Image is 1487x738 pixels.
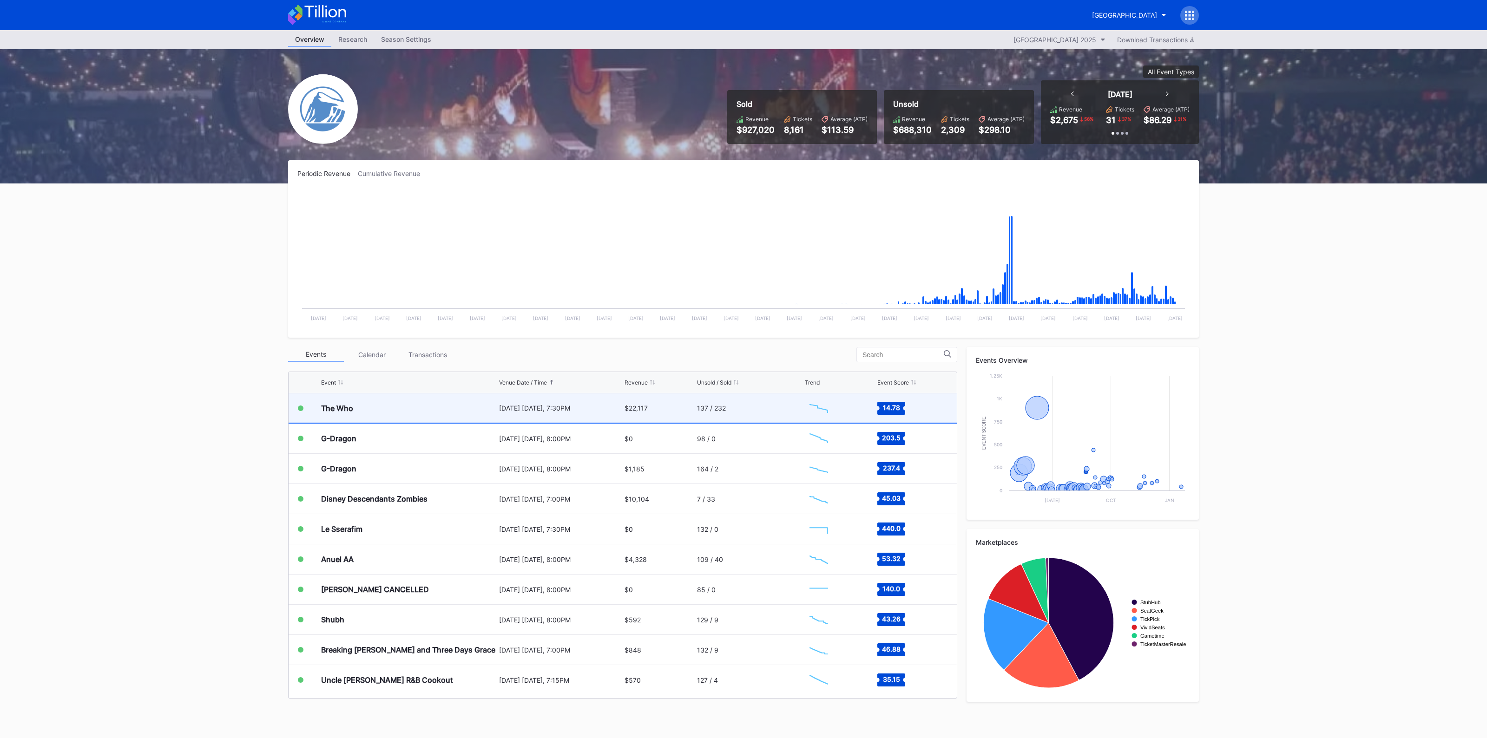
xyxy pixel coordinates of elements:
[625,586,633,594] div: $0
[697,404,726,412] div: 137 / 232
[297,189,1190,328] svg: Chart title
[321,494,428,503] div: Disney Descendants Zombies
[697,616,718,624] div: 129 / 9
[1050,115,1078,125] div: $2,675
[805,638,833,661] svg: Chart title
[438,315,453,321] text: [DATE]
[321,555,354,564] div: Anuel AA
[805,487,833,510] svg: Chart title
[288,74,358,144] img: Devils-Logo.png
[288,347,344,362] div: Events
[882,464,900,472] text: 237.4
[1112,33,1199,46] button: Download Transactions
[565,315,580,321] text: [DATE]
[1009,33,1110,46] button: [GEOGRAPHIC_DATA] 2025
[1009,315,1024,321] text: [DATE]
[805,457,833,480] svg: Chart title
[625,646,641,654] div: $848
[1085,7,1173,24] button: [GEOGRAPHIC_DATA]
[499,435,622,443] div: [DATE] [DATE], 8:00PM
[990,373,1002,379] text: 1.25k
[1072,315,1088,321] text: [DATE]
[625,379,648,386] div: Revenue
[374,33,438,46] div: Season Settings
[1140,600,1161,605] text: StubHub
[697,676,718,684] div: 127 / 4
[976,553,1190,692] svg: Chart title
[994,464,1002,470] text: 250
[697,379,731,386] div: Unsold / Sold
[499,555,622,563] div: [DATE] [DATE], 8:00PM
[625,616,641,624] div: $592
[1000,488,1002,493] text: 0
[625,525,633,533] div: $0
[1136,315,1151,321] text: [DATE]
[893,125,932,135] div: $688,310
[976,538,1190,546] div: Marketplaces
[805,427,833,450] svg: Chart title
[311,315,326,321] text: [DATE]
[830,116,868,123] div: Average (ATP)
[499,586,622,594] div: [DATE] [DATE], 8:00PM
[625,495,649,503] div: $10,104
[499,404,622,412] div: [DATE] [DATE], 7:30PM
[1152,106,1190,113] div: Average (ATP)
[755,315,770,321] text: [DATE]
[697,495,715,503] div: 7 / 33
[882,555,901,562] text: 53.32
[805,397,833,420] svg: Chart title
[882,315,897,321] text: [DATE]
[321,404,353,413] div: The Who
[321,645,495,654] div: Breaking [PERSON_NAME] and Three Days Grace
[499,379,547,386] div: Venue Date / Time
[882,434,901,442] text: 203.5
[1140,641,1186,647] text: TicketMasterResale
[1148,68,1194,76] div: All Event Types
[1121,115,1132,123] div: 37 %
[321,675,453,685] div: Uncle [PERSON_NAME] R&B Cookout
[882,585,900,593] text: 140.0
[882,494,901,502] text: 45.03
[994,419,1002,425] text: 750
[882,524,901,532] text: 440.0
[501,315,517,321] text: [DATE]
[787,315,802,321] text: [DATE]
[628,315,644,321] text: [DATE]
[1083,115,1094,123] div: 56 %
[877,379,909,386] div: Event Score
[321,524,362,534] div: Le Sserafim
[1045,497,1060,503] text: [DATE]
[288,33,331,47] div: Overview
[499,465,622,473] div: [DATE] [DATE], 8:00PM
[625,555,647,563] div: $4,328
[818,315,834,321] text: [DATE]
[1092,11,1157,19] div: [GEOGRAPHIC_DATA]
[946,315,961,321] text: [DATE]
[994,442,1002,447] text: 500
[297,170,358,177] div: Periodic Revenue
[745,116,769,123] div: Revenue
[692,315,707,321] text: [DATE]
[1104,315,1119,321] text: [DATE]
[882,403,900,411] text: 14.78
[882,645,901,653] text: 46.88
[1108,90,1132,99] div: [DATE]
[1165,497,1174,503] text: Jan
[1177,115,1187,123] div: 31 %
[1040,315,1056,321] text: [DATE]
[737,125,775,135] div: $927,020
[697,586,716,594] div: 85 / 0
[914,315,929,321] text: [DATE]
[1059,106,1082,113] div: Revenue
[321,434,356,443] div: G-Dragon
[893,99,1025,109] div: Unsold
[374,33,438,47] a: Season Settings
[882,615,901,623] text: 43.26
[1013,36,1096,44] div: [GEOGRAPHIC_DATA] 2025
[941,125,969,135] div: 2,309
[1144,115,1171,125] div: $86.29
[976,371,1190,510] svg: Chart title
[697,555,723,563] div: 109 / 40
[406,315,421,321] text: [DATE]
[805,668,833,692] svg: Chart title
